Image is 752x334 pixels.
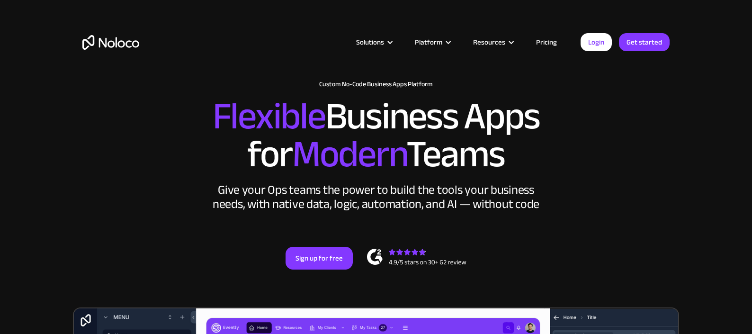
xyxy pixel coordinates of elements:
a: Get started [619,33,670,51]
h2: Business Apps for Teams [82,98,670,173]
div: Give your Ops teams the power to build the tools your business needs, with native data, logic, au... [210,183,542,211]
div: Resources [461,36,524,48]
a: home [82,35,139,50]
div: Solutions [356,36,384,48]
div: Platform [403,36,461,48]
span: Flexible [213,81,325,152]
div: Resources [473,36,505,48]
div: Solutions [344,36,403,48]
span: Modern [292,119,406,190]
a: Pricing [524,36,569,48]
div: Platform [415,36,442,48]
a: Sign up for free [286,247,353,270]
a: Login [581,33,612,51]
